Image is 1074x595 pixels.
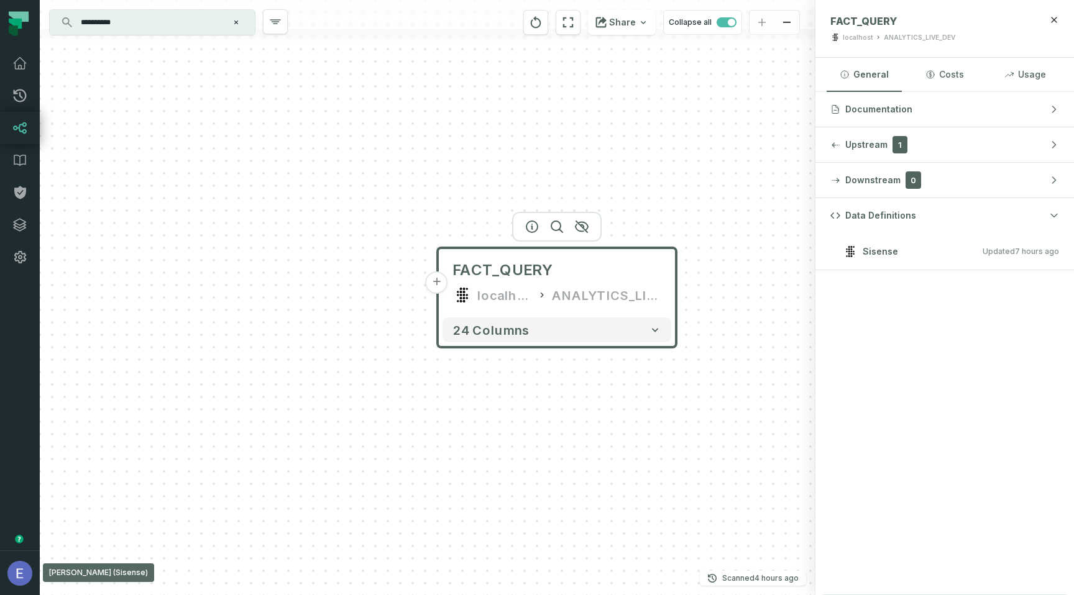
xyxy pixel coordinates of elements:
[863,245,898,258] span: Sisense
[663,10,742,35] button: Collapse all
[452,322,530,337] span: 24 columns
[893,136,907,153] span: 1
[845,209,916,222] span: Data Definitions
[426,271,448,294] button: +
[588,10,656,35] button: Share
[452,260,553,280] span: FACT_QUERY
[988,58,1063,91] button: Usage
[815,127,1074,162] button: Upstream1
[477,285,532,305] div: localhost
[845,139,888,151] span: Upstream
[722,572,799,584] p: Scanned
[43,563,154,582] div: [PERSON_NAME] (Sisense)
[830,15,897,27] span: FACT_QUERY
[700,571,806,586] button: Scanned[DATE] 4:01:52 PM
[815,92,1074,127] button: Documentation
[845,174,901,186] span: Downstream
[843,33,873,42] div: localhost
[14,534,25,545] div: Tooltip anchor
[884,33,955,42] div: ANALYTICS_LIVE_DEV
[1015,247,1059,256] relative-time: Sep 15, 2025, 1:01 PM GMT+3
[815,198,1074,233] button: Data Definitions
[906,171,921,189] span: 0
[230,16,242,29] button: Clear search query
[755,573,799,583] relative-time: Sep 15, 2025, 4:01 PM GMT+3
[815,163,1074,198] button: Downstream0
[774,11,799,35] button: zoom out
[845,103,912,116] span: Documentation
[830,243,1059,260] button: SisenseUpdated[DATE] 1:01:52 PM
[983,247,1059,256] span: Updated
[907,58,982,91] button: Costs
[7,561,32,586] img: avatar of Elisheva Lapid
[827,58,902,91] button: General
[552,285,661,305] div: ANALYTICS_LIVE_DEV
